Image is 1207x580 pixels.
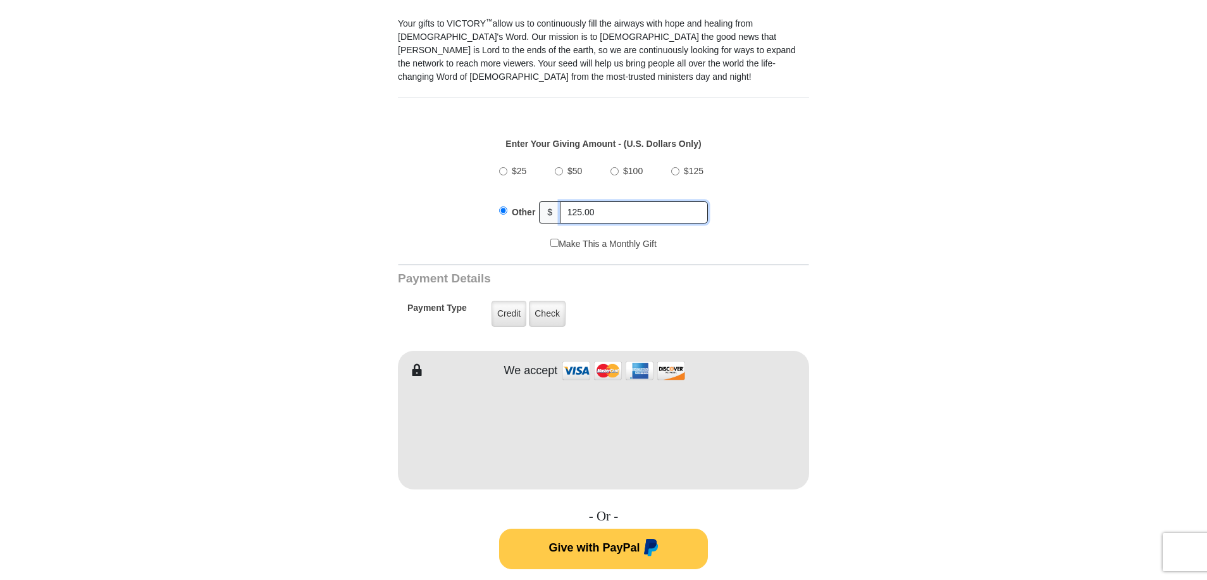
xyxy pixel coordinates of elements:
[504,364,558,378] h4: We accept
[539,201,560,224] span: $
[512,207,535,217] span: Other
[560,201,708,224] input: Other Amount
[398,17,809,84] p: Your gifts to VICTORY allow us to continuously fill the airways with hope and healing from [DEMOG...
[492,301,526,327] label: Credit
[640,539,659,559] img: paypal
[560,357,687,384] img: credit cards accepted
[567,166,582,176] span: $50
[407,303,467,320] h5: Payment Type
[548,541,640,554] span: Give with PayPal
[512,166,526,176] span: $25
[398,272,721,286] h3: Payment Details
[550,237,657,251] label: Make This a Monthly Gift
[623,166,643,176] span: $100
[505,139,701,149] strong: Enter Your Giving Amount - (U.S. Dollars Only)
[529,301,566,327] label: Check
[499,529,708,569] button: Give with PayPal
[486,17,493,25] sup: ™
[550,239,559,247] input: Make This a Monthly Gift
[684,166,703,176] span: $125
[398,508,809,524] h4: - Or -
